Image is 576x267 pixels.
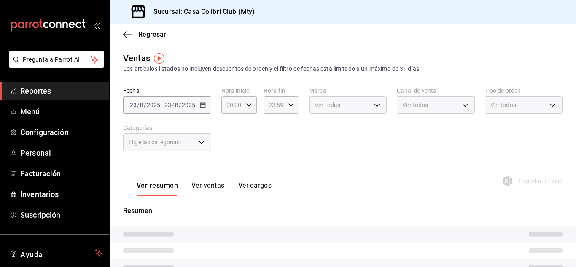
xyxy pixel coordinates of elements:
span: Ayuda [20,248,92,258]
span: Configuración [20,127,102,138]
span: Reportes [20,85,102,97]
span: Ver todos [490,101,516,109]
div: Los artículos listados no incluyen descuentos de orden y el filtro de fechas está limitado a un m... [123,65,563,73]
span: Pregunta a Parrot AI [23,55,91,64]
label: Marca [309,88,387,94]
label: Categorías [123,125,211,131]
input: -- [175,102,179,108]
span: / [137,102,140,108]
span: Suscripción [20,209,102,221]
span: Ver todos [402,101,428,109]
input: ---- [181,102,196,108]
h3: Sucursal: Casa Colibri Club (Mty) [147,7,255,17]
button: open_drawer_menu [93,22,100,29]
label: Fecha [123,88,211,94]
p: Resumen [123,206,563,216]
label: Canal de venta [397,88,474,94]
label: Tipo de orden [485,88,563,94]
span: / [172,102,174,108]
div: navigation tabs [137,181,272,196]
img: Tooltip marker [154,53,164,64]
span: Inventarios [20,189,102,200]
input: ---- [146,102,161,108]
span: Facturación [20,168,102,179]
button: Pregunta a Parrot AI [9,51,104,68]
input: -- [140,102,144,108]
span: Regresar [138,30,166,38]
span: - [161,102,163,108]
span: Menú [20,106,102,117]
button: Ver cargos [238,181,272,196]
input: -- [129,102,137,108]
span: Ver todas [315,101,340,109]
span: / [179,102,181,108]
button: Ver ventas [191,181,225,196]
span: Elige las categorías [129,138,180,146]
button: Regresar [123,30,166,38]
div: Ventas [123,52,150,65]
label: Hora inicio [221,88,257,94]
span: Personal [20,147,102,159]
input: -- [164,102,172,108]
a: Pregunta a Parrot AI [6,61,104,70]
span: / [144,102,146,108]
label: Hora fin [264,88,299,94]
button: Ver resumen [137,181,178,196]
